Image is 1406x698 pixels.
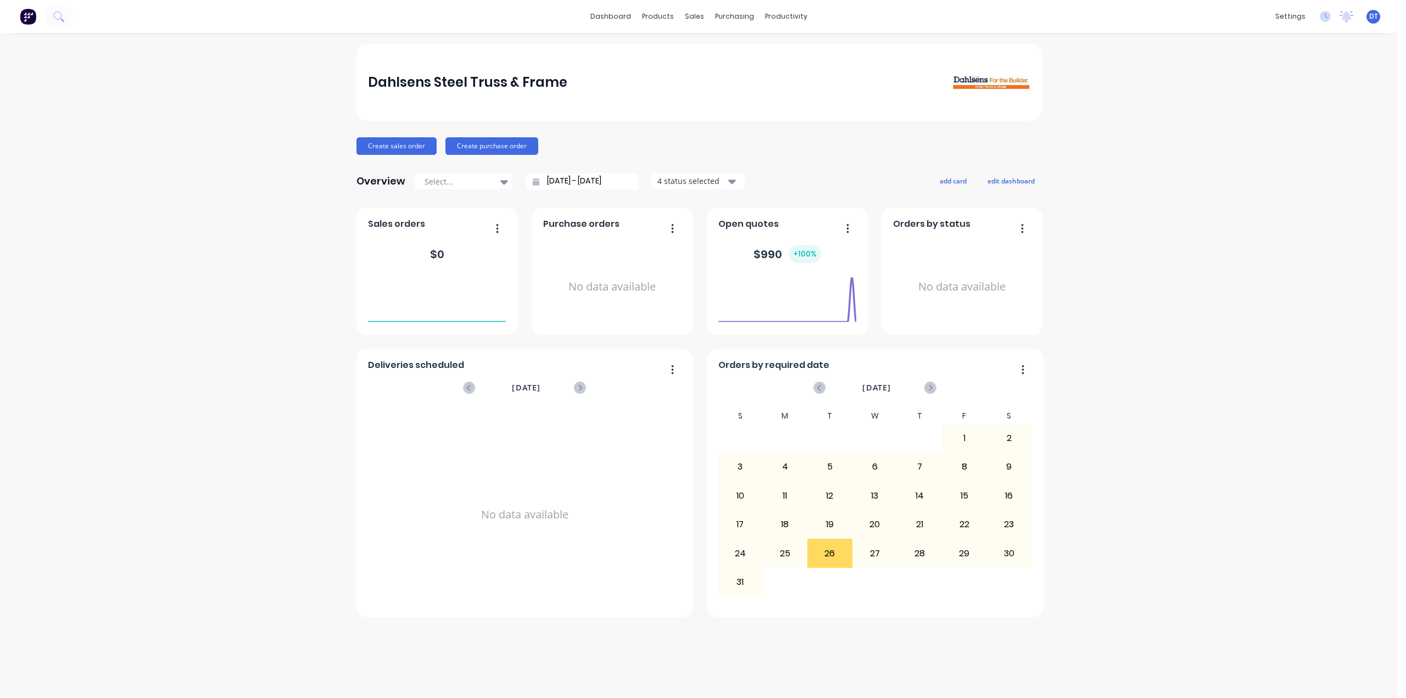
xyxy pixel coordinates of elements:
div: products [637,8,679,25]
div: sales [679,8,710,25]
div: productivity [760,8,813,25]
div: F [942,408,987,424]
div: 15 [942,482,986,510]
button: add card [933,174,974,188]
button: 4 status selected [651,173,745,189]
div: 31 [718,568,762,596]
div: T [807,408,852,424]
div: 22 [942,511,986,538]
div: Overview [356,170,405,192]
span: Orders by status [893,217,970,231]
div: 25 [763,539,807,567]
div: 26 [808,539,852,567]
span: Deliveries scheduled [368,359,464,372]
span: Purchase orders [543,217,620,231]
div: W [852,408,897,424]
span: [DATE] [862,382,891,394]
div: T [897,408,942,424]
div: 28 [897,539,941,567]
div: $ 0 [430,246,444,263]
div: purchasing [710,8,760,25]
div: Dahlsens Steel Truss & Frame [368,71,567,93]
button: edit dashboard [980,174,1042,188]
div: 10 [718,482,762,510]
a: dashboard [585,8,637,25]
div: 8 [942,453,986,481]
img: Factory [20,8,36,25]
button: Create purchase order [445,137,538,155]
div: 18 [763,511,807,538]
div: 23 [987,511,1031,538]
div: 21 [897,511,941,538]
div: 13 [853,482,897,510]
div: 6 [853,453,897,481]
span: Open quotes [718,217,779,231]
div: 3 [718,453,762,481]
span: Sales orders [368,217,425,231]
div: 16 [987,482,1031,510]
div: 2 [987,425,1031,452]
div: settings [1270,8,1311,25]
div: 4 status selected [657,175,727,187]
div: + 100 % [789,245,821,263]
div: 24 [718,539,762,567]
div: 11 [763,482,807,510]
div: 20 [853,511,897,538]
div: 27 [853,539,897,567]
span: DT [1369,12,1378,21]
div: $ 990 [754,245,821,263]
img: Dahlsens Steel Truss & Frame [953,75,1030,90]
div: M [763,408,808,424]
div: No data available [368,408,681,621]
div: 1 [942,425,986,452]
div: 29 [942,539,986,567]
div: 30 [987,539,1031,567]
div: 19 [808,511,852,538]
button: Create sales order [356,137,437,155]
div: 12 [808,482,852,510]
div: No data available [893,235,1031,339]
div: 4 [763,453,807,481]
div: 7 [897,453,941,481]
span: [DATE] [512,382,540,394]
div: 9 [987,453,1031,481]
div: 14 [897,482,941,510]
div: S [986,408,1031,424]
div: 17 [718,511,762,538]
div: S [718,408,763,424]
div: No data available [543,235,681,339]
div: 5 [808,453,852,481]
